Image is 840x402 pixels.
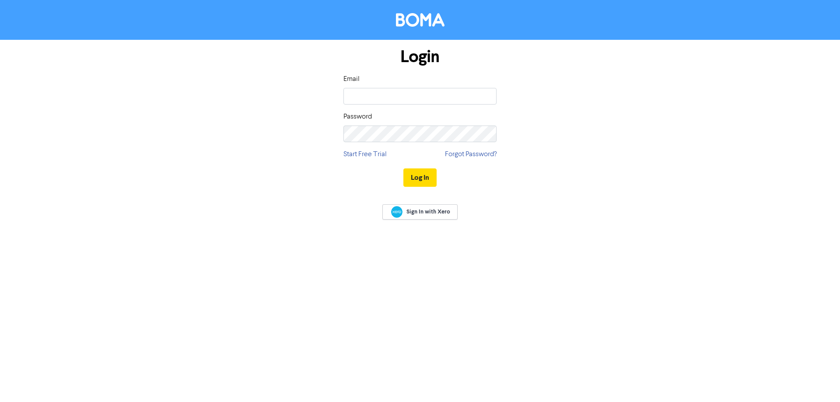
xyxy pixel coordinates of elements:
[343,74,360,84] label: Email
[445,149,497,160] a: Forgot Password?
[396,13,444,27] img: BOMA Logo
[406,208,450,216] span: Sign In with Xero
[403,168,437,187] button: Log In
[343,47,497,67] h1: Login
[343,112,372,122] label: Password
[382,204,458,220] a: Sign In with Xero
[796,360,840,402] iframe: Chat Widget
[343,149,387,160] a: Start Free Trial
[391,206,402,218] img: Xero logo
